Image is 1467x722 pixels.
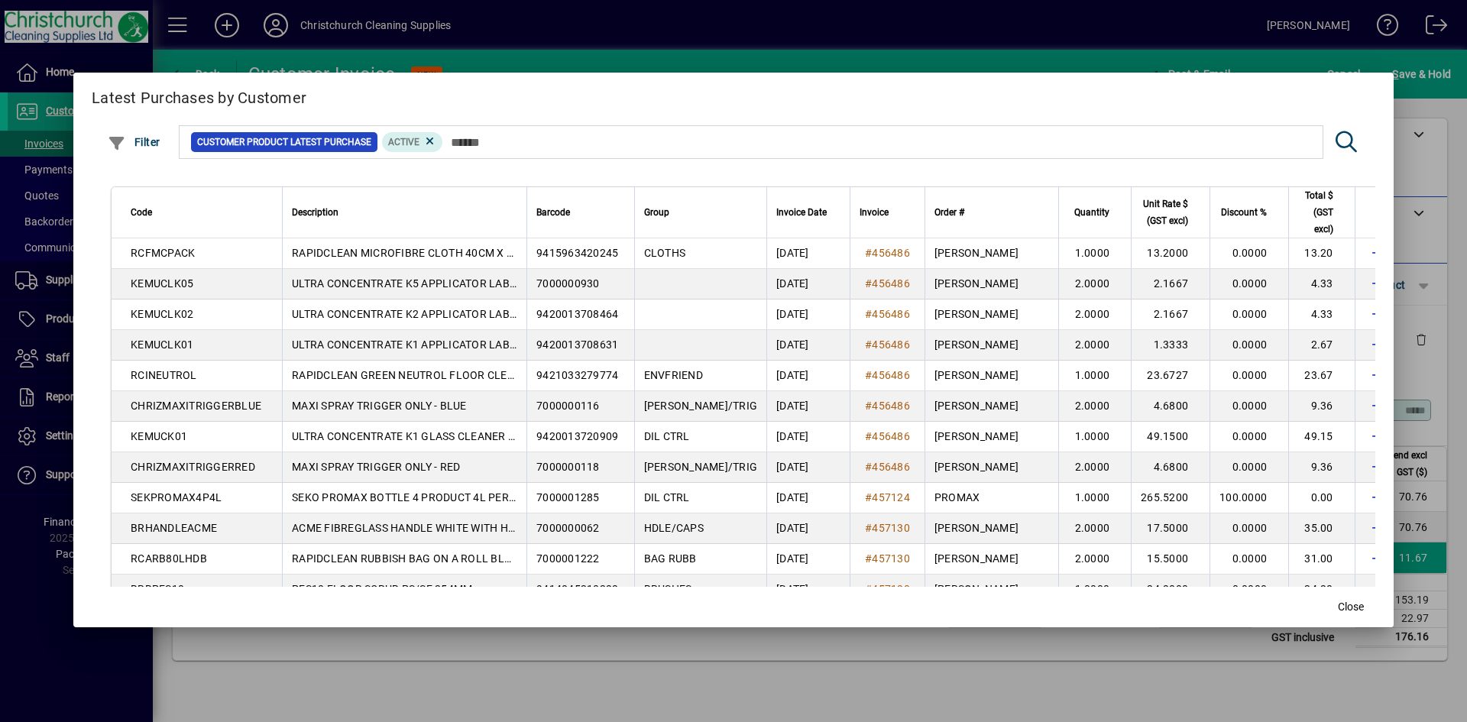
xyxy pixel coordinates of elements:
[1338,599,1364,615] span: Close
[292,308,552,320] span: ULTRA CONCENTRATE K2 APPLICATOR LABEL ONLY
[925,422,1059,452] td: [PERSON_NAME]
[872,491,910,503] span: 457124
[644,461,758,473] span: [PERSON_NAME]/TRIG
[1288,575,1355,605] td: 24.30
[1210,269,1288,299] td: 0.0000
[925,575,1059,605] td: [PERSON_NAME]
[644,369,703,381] span: ENVFRIEND
[860,204,889,221] span: Invoice
[860,581,915,597] a: #457130
[644,247,686,259] span: CLOTHS
[536,461,600,473] span: 7000000118
[131,522,217,534] span: BRHANDLEACME
[292,583,472,595] span: PFS10 FLOOR SCRUB PS/SF 254MM
[1058,299,1131,330] td: 2.0000
[292,277,552,290] span: ULTRA CONCENTRATE K5 APPLICATOR LABEL ONLY
[860,336,915,353] a: #456486
[925,299,1059,330] td: [PERSON_NAME]
[292,369,550,381] span: RAPIDCLEAN GREEN NEUTROL FLOOR CLEANER 5L
[644,552,697,565] span: BAG RUBB
[131,400,261,412] span: CHRIZMAXITRIGGERBLUE
[536,204,570,221] span: Barcode
[934,204,1050,221] div: Order #
[131,204,152,221] span: Code
[1210,575,1288,605] td: 0.0000
[1288,238,1355,269] td: 13.20
[860,275,915,292] a: #456486
[644,522,704,534] span: HDLE/CAPS
[766,361,850,391] td: [DATE]
[536,491,600,503] span: 7000001285
[925,452,1059,483] td: [PERSON_NAME]
[131,461,255,473] span: CHRIZMAXITRIGGERRED
[1288,544,1355,575] td: 31.00
[536,552,600,565] span: 7000001222
[131,491,222,503] span: SEKPROMAX4P4L
[1058,483,1131,513] td: 1.0000
[292,491,611,503] span: SEKO PROMAX BOTTLE 4 PRODUCT 4L PER MINUTE DISPENSER
[1141,196,1188,229] span: Unit Rate $ (GST excl)
[872,552,910,565] span: 457130
[1058,330,1131,361] td: 2.0000
[1131,544,1210,575] td: 15.5000
[536,522,600,534] span: 7000000062
[1131,330,1210,361] td: 1.3333
[860,458,915,475] a: #456486
[536,400,600,412] span: 7000000116
[1131,391,1210,422] td: 4.6800
[1131,299,1210,330] td: 2.1667
[872,461,910,473] span: 456486
[1210,483,1288,513] td: 100.0000
[865,247,872,259] span: #
[197,134,371,150] span: Customer Product Latest Purchase
[925,483,1059,513] td: PROMAX
[1058,452,1131,483] td: 2.0000
[1298,187,1333,238] span: Total $ (GST excl)
[776,204,840,221] div: Invoice Date
[860,489,915,506] a: #457124
[1058,575,1131,605] td: 1.0000
[1288,361,1355,391] td: 23.67
[865,461,872,473] span: #
[1326,594,1375,621] button: Close
[1288,269,1355,299] td: 4.33
[1210,513,1288,544] td: 0.0000
[536,204,625,221] div: Barcode
[382,132,443,152] mat-chip: Product Activation Status: Active
[1058,269,1131,299] td: 2.0000
[865,430,872,442] span: #
[292,338,552,351] span: ULTRA CONCENTRATE K1 APPLICATOR LABEL ONLY
[131,430,187,442] span: KEMUCK01
[1210,330,1288,361] td: 0.0000
[1058,391,1131,422] td: 2.0000
[1131,452,1210,483] td: 4.6800
[1210,544,1288,575] td: 0.0000
[860,520,915,536] a: #457130
[1058,361,1131,391] td: 1.0000
[860,244,915,261] a: #456486
[925,269,1059,299] td: [PERSON_NAME]
[766,513,850,544] td: [DATE]
[925,513,1059,544] td: [PERSON_NAME]
[1058,238,1131,269] td: 1.0000
[766,299,850,330] td: [DATE]
[1221,204,1267,221] span: Discount %
[1288,330,1355,361] td: 2.67
[865,308,872,320] span: #
[388,137,419,147] span: Active
[1058,513,1131,544] td: 2.0000
[872,400,910,412] span: 456486
[860,367,915,384] a: #456486
[872,369,910,381] span: 456486
[860,397,915,414] a: #456486
[925,330,1059,361] td: [PERSON_NAME]
[644,583,692,595] span: BRUSHES
[1210,361,1288,391] td: 0.0000
[1219,204,1281,221] div: Discount %
[872,277,910,290] span: 456486
[536,277,600,290] span: 7000000930
[1298,187,1347,238] div: Total $ (GST excl)
[73,73,1394,117] h2: Latest Purchases by Customer
[865,552,872,565] span: #
[108,136,160,148] span: Filter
